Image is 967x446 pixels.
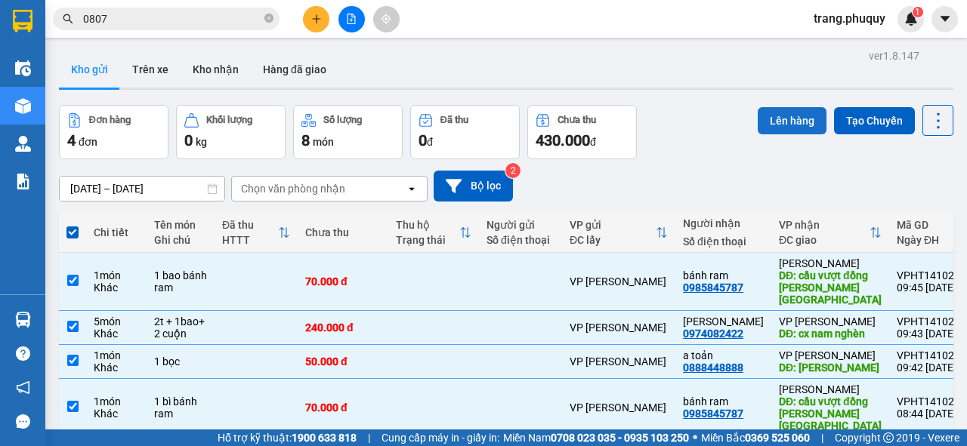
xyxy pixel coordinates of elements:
div: Đã thu [222,219,278,231]
div: Chọn văn phòng nhận [241,181,345,196]
div: VP [PERSON_NAME] [570,321,668,334]
div: DĐ: cầu vượt đồng văn hà nam [779,395,882,432]
div: VP [PERSON_NAME] [779,349,882,361]
img: icon-new-feature [904,12,918,26]
sup: 1 [913,7,923,17]
div: Khác [94,361,139,374]
div: 240.000 đ [305,321,381,334]
div: 1 bọc [154,355,207,368]
div: Người nhận [683,217,764,229]
button: Trên xe [120,51,181,88]
div: DĐ: cầu vượt đồng văn hà nam [779,269,882,306]
button: Bộ lọc [434,171,513,201]
div: VP [PERSON_NAME] [570,275,668,288]
strong: 0369 525 060 [745,432,810,444]
span: Hỗ trợ kỹ thuật: [218,429,357,446]
button: caret-down [931,6,958,32]
button: Kho gửi [59,51,120,88]
button: Hàng đã giao [251,51,338,88]
div: 0888448888 [683,361,743,374]
div: VP gửi [570,219,656,231]
div: 70.000 đ [305,401,381,414]
div: 0985845787 [683,408,743,420]
div: Chưa thu [305,226,381,238]
span: trang.phuquy [802,9,897,28]
span: kg [196,136,207,148]
span: món [313,136,334,148]
div: ĐC giao [779,234,870,246]
span: Cung cấp máy in - giấy in: [382,429,499,446]
div: Trạng thái [396,234,459,246]
span: close-circle [264,14,273,23]
div: Chi tiết [94,226,139,238]
span: Miền Bắc [701,429,810,446]
div: VP [PERSON_NAME] [570,401,668,414]
button: aim [373,6,400,32]
div: Số điện thoại [683,235,764,248]
span: notification [16,380,30,395]
div: 1 món [94,395,139,408]
div: quang nhung [683,315,764,328]
span: message [16,414,30,429]
div: VP [PERSON_NAME] [570,355,668,368]
div: Khác [94,281,139,294]
div: [PERSON_NAME] [779,257,882,269]
span: ⚪️ [693,435,697,441]
span: đ [590,136,596,148]
img: logo-vxr [13,10,32,32]
span: | [821,429,823,446]
span: Miền Nam [503,429,689,446]
span: | [368,429,370,446]
button: plus [303,6,329,32]
strong: 0708 023 035 - 0935 103 250 [551,432,689,444]
img: warehouse-icon [15,136,31,152]
span: 0 [184,131,193,149]
div: Người gửi [487,219,555,231]
img: warehouse-icon [15,60,31,76]
div: bánh ram [683,395,764,408]
div: 1 bì bánh ram [154,395,207,420]
div: 50.000 đ [305,355,381,368]
button: Số lượng8món [293,105,403,159]
div: Khác [94,328,139,340]
div: 1 món [94,349,139,361]
span: question-circle [16,346,30,361]
div: Số lượng [323,115,362,125]
div: [PERSON_NAME] [779,383,882,395]
div: Số điện thoại [487,234,555,246]
div: ĐC lấy [570,234,656,246]
span: 1 [915,7,920,17]
button: Đã thu0đ [410,105,520,159]
button: file-add [338,6,365,32]
button: Tạo Chuyến [834,107,915,134]
input: Tìm tên, số ĐT hoặc mã đơn [83,11,261,27]
div: DĐ: hồng lĩnh [779,361,882,374]
span: search [63,14,73,24]
sup: 2 [505,163,521,178]
div: Thu hộ [396,219,459,231]
div: HTTT [222,234,278,246]
span: plus [311,14,322,24]
div: ver 1.8.147 [869,48,919,64]
div: 1 món [94,269,139,281]
span: đ [427,136,433,148]
span: 430.000 [536,131,590,149]
button: Chưa thu430.000đ [527,105,637,159]
div: Tên món [154,219,207,231]
div: a toản [683,349,764,361]
div: 5 món [94,315,139,328]
button: Đơn hàng4đơn [59,105,168,159]
div: DĐ: cx nam nghèn [779,328,882,340]
th: Toggle SortBy [215,213,298,253]
svg: open [406,183,418,195]
div: bánh ram [683,269,764,281]
span: 0 [419,131,427,149]
img: warehouse-icon [15,98,31,114]
span: close-circle [264,12,273,26]
div: Ghi chú [154,234,207,246]
div: Khác [94,408,139,420]
th: Toggle SortBy [388,213,479,253]
div: 1 bao bánh ram [154,269,207,294]
span: file-add [346,14,357,24]
div: 0985845787 [683,281,743,294]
